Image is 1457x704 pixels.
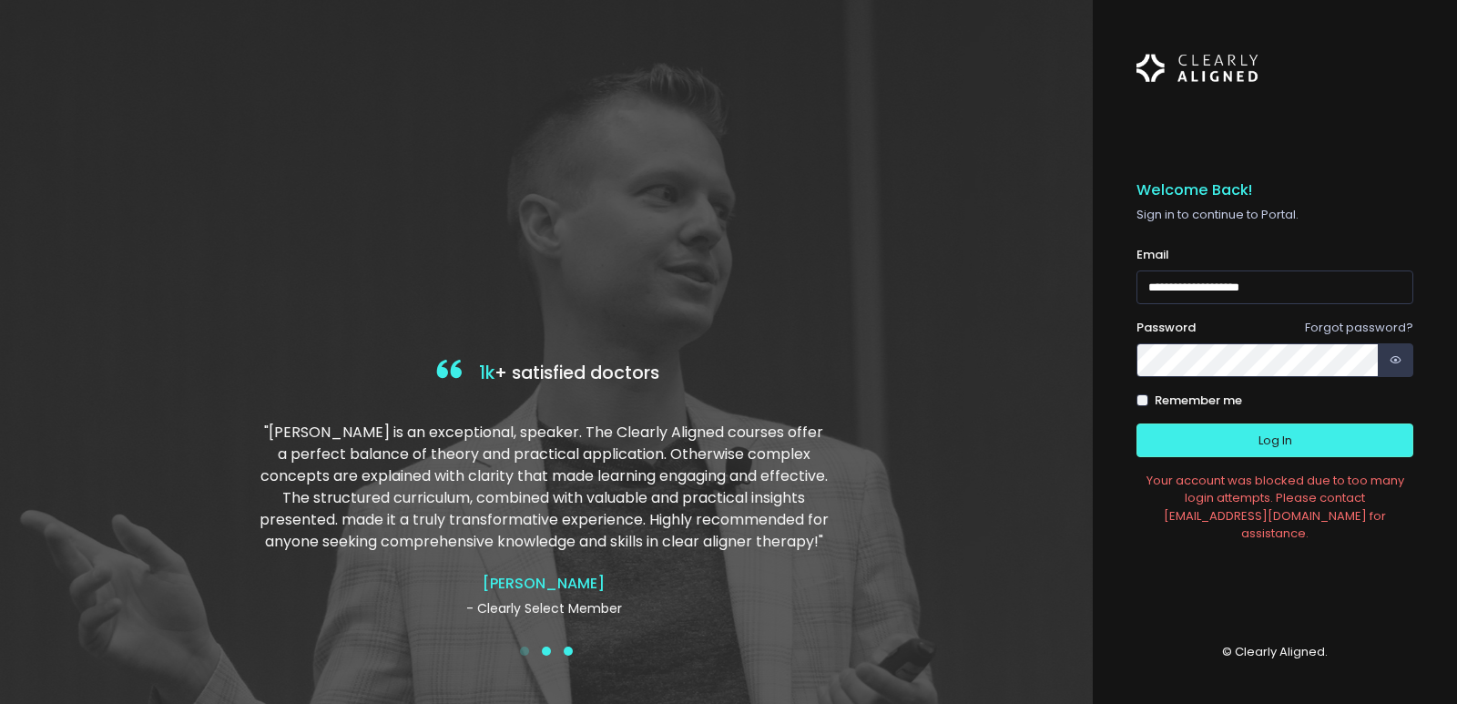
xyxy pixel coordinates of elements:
[1136,643,1413,661] p: © Clearly Aligned.
[1305,319,1413,336] a: Forgot password?
[1136,44,1258,93] img: Logo Horizontal
[1136,319,1196,337] label: Password
[1136,423,1413,457] button: Log In
[258,422,829,553] p: "[PERSON_NAME] is an exceptional, speaker. The Clearly Aligned courses offer a perfect balance of...
[258,599,829,618] p: - Clearly Select Member
[1155,392,1242,410] label: Remember me
[1136,181,1413,199] h5: Welcome Back!
[1136,206,1413,224] p: Sign in to continue to Portal.
[479,361,494,385] span: 1k
[1136,472,1413,543] div: Your account was blocked due to too many login attempts. Please contact [EMAIL_ADDRESS][DOMAIN_NA...
[258,355,835,393] h4: + satisfied doctors
[1136,246,1169,264] label: Email
[258,575,829,592] h4: [PERSON_NAME]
